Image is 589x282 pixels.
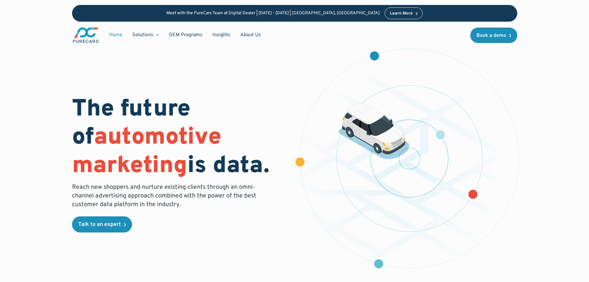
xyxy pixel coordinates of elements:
p: Meet with the PureCars Team at Digital Dealer | [DATE] - [DATE] | [GEOGRAPHIC_DATA], [GEOGRAPHIC_... [166,11,380,16]
a: Learn More [385,7,423,19]
a: Book a demo [470,28,517,43]
div: Talk to an expert [78,222,121,228]
img: illustration of a vehicle [339,103,410,159]
a: Insights [207,29,235,41]
img: purecars logo [72,27,99,44]
span: automotive marketing [72,123,221,181]
h1: The future of is data. [72,96,287,180]
div: Learn More [390,11,413,16]
a: OEM Programs [164,29,207,41]
div: Book a demo [476,33,506,38]
a: Talk to an expert [72,216,132,232]
a: Home [104,29,127,41]
a: About Us [235,29,266,41]
p: Reach new shoppers and nurture existing clients through an omni-channel advertising approach comb... [72,183,260,209]
a: main [72,27,99,44]
div: Solutions [127,29,164,41]
div: Solutions [132,32,153,38]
